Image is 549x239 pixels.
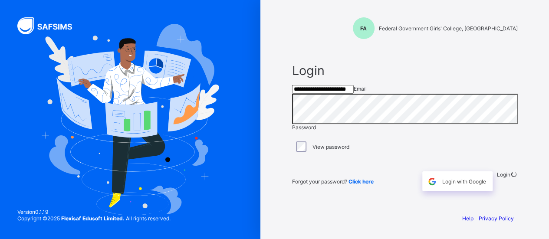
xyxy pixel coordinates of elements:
img: Hero Image [41,24,219,215]
span: Copyright © 2025 All rights reserved. [17,215,171,222]
img: SAFSIMS Logo [17,17,82,34]
span: Login [497,171,510,178]
span: Login with Google [442,178,486,185]
span: Version 0.1.19 [17,209,171,215]
label: View password [312,144,349,150]
a: Help [462,215,473,222]
a: Privacy Policy [479,215,514,222]
span: Password [292,124,316,131]
span: Federal Government Girls' College, [GEOGRAPHIC_DATA] [379,25,518,32]
span: Login [292,63,518,78]
a: Click here [348,178,374,185]
span: FA [360,25,367,32]
span: Forgot your password? [292,178,374,185]
strong: Flexisaf Edusoft Limited. [61,215,125,222]
span: Email [354,85,367,92]
img: google.396cfc9801f0270233282035f929180a.svg [427,177,437,187]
